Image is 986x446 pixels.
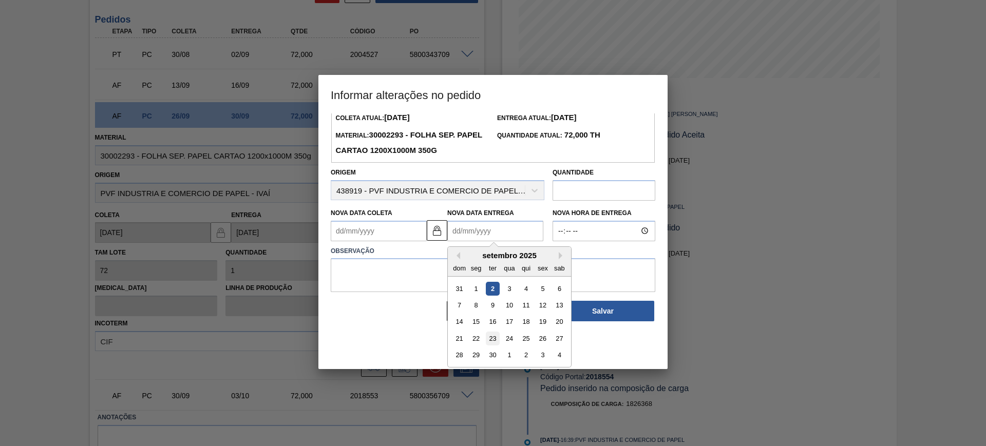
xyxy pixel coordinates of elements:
[486,348,500,362] div: Choose terça-feira, 30 de setembro de 2025
[536,332,549,345] div: Choose sexta-feira, 26 de setembro de 2025
[553,332,566,345] div: Choose sábado, 27 de setembro de 2025
[486,298,500,312] div: Choose terça-feira, 9 de setembro de 2025
[331,169,356,176] label: Origem
[519,332,533,345] div: Choose quinta-feira, 25 de setembro de 2025
[486,332,500,345] div: Choose terça-feira, 23 de setembro de 2025
[519,261,533,275] div: qui
[497,132,600,139] span: Quantidade Atual:
[562,130,600,139] strong: 72,000 TH
[553,315,566,328] div: Choose sábado, 20 de setembro de 2025
[553,169,594,176] label: Quantidade
[431,224,443,237] img: locked
[469,281,483,295] div: Choose segunda-feira, 1 de setembro de 2025
[519,281,533,295] div: Choose quinta-feira, 4 de setembro de 2025
[553,206,655,221] label: Nova Hora de Entrega
[335,114,409,122] span: Coleta Atual:
[536,298,549,312] div: Choose sexta-feira, 12 de setembro de 2025
[318,75,668,114] h3: Informar alterações no pedido
[553,348,566,362] div: Choose sábado, 4 de outubro de 2025
[551,113,577,122] strong: [DATE]
[519,348,533,362] div: Choose quinta-feira, 2 de outubro de 2025
[502,281,516,295] div: Choose quarta-feira, 3 de setembro de 2025
[552,301,654,321] button: Salvar
[519,298,533,312] div: Choose quinta-feira, 11 de setembro de 2025
[486,281,500,295] div: Choose terça-feira, 2 de setembro de 2025
[502,348,516,362] div: Choose quarta-feira, 1 de outubro de 2025
[486,315,500,328] div: Choose terça-feira, 16 de setembro de 2025
[452,261,466,275] div: dom
[331,209,392,217] label: Nova Data Coleta
[497,114,577,122] span: Entrega Atual:
[502,298,516,312] div: Choose quarta-feira, 10 de setembro de 2025
[553,261,566,275] div: sab
[536,315,549,328] div: Choose sexta-feira, 19 de setembro de 2025
[536,261,549,275] div: sex
[427,220,447,241] button: locked
[559,252,566,259] button: Next Month
[447,209,514,217] label: Nova Data Entrega
[469,332,483,345] div: Choose segunda-feira, 22 de setembro de 2025
[447,221,543,241] input: dd/mm/yyyy
[469,315,483,328] div: Choose segunda-feira, 15 de setembro de 2025
[331,244,655,259] label: Observação
[519,315,533,328] div: Choose quinta-feira, 18 de setembro de 2025
[502,261,516,275] div: qua
[502,315,516,328] div: Choose quarta-feira, 17 de setembro de 2025
[452,298,466,312] div: Choose domingo, 7 de setembro de 2025
[452,348,466,362] div: Choose domingo, 28 de setembro de 2025
[486,261,500,275] div: ter
[553,281,566,295] div: Choose sábado, 6 de setembro de 2025
[469,261,483,275] div: seg
[451,280,567,363] div: month 2025-09
[452,315,466,328] div: Choose domingo, 14 de setembro de 2025
[536,281,549,295] div: Choose sexta-feira, 5 de setembro de 2025
[452,332,466,345] div: Choose domingo, 21 de setembro de 2025
[447,301,549,321] button: Fechar
[536,348,549,362] div: Choose sexta-feira, 3 de outubro de 2025
[331,221,427,241] input: dd/mm/yyyy
[453,252,460,259] button: Previous Month
[553,298,566,312] div: Choose sábado, 13 de setembro de 2025
[448,251,571,260] div: setembro 2025
[384,113,410,122] strong: [DATE]
[335,130,482,154] strong: 30002293 - FOLHA SEP. PAPEL CARTAO 1200x1000M 350g
[469,298,483,312] div: Choose segunda-feira, 8 de setembro de 2025
[469,348,483,362] div: Choose segunda-feira, 29 de setembro de 2025
[452,281,466,295] div: Choose domingo, 31 de agosto de 2025
[335,132,482,154] span: Material:
[502,332,516,345] div: Choose quarta-feira, 24 de setembro de 2025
